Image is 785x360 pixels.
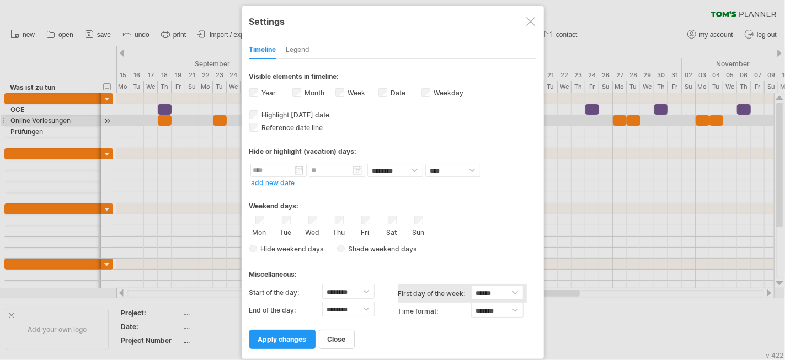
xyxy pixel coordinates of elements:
a: apply changes [249,330,316,349]
div: Miscellaneous: [249,260,536,281]
div: Weekend days: [249,191,536,213]
label: Weekday [432,89,464,97]
span: apply changes [258,335,307,343]
div: Legend [286,41,310,59]
a: close [319,330,355,349]
label: Sun [412,226,425,237]
div: Hide or highlight (vacation) days: [249,147,536,155]
label: Week [346,89,366,97]
span: Reference date line [260,123,323,132]
span: close [328,335,346,343]
div: Visible elements in timeline: [249,72,536,84]
label: Time format: [398,303,471,320]
div: Timeline [249,41,276,59]
label: End of the day: [249,302,322,319]
label: Sat [385,226,399,237]
label: Month [303,89,325,97]
div: Settings [249,11,536,31]
label: Year [260,89,276,97]
label: Start of the day: [249,284,322,302]
label: Thu [332,226,346,237]
span: Highlight [DATE] date [260,111,330,119]
label: Wed [306,226,319,237]
label: Date [389,89,406,97]
label: Fri [359,226,372,237]
a: add new date [252,179,295,187]
span: Hide weekend days [257,245,324,253]
label: Mon [253,226,266,237]
label: Tue [279,226,293,237]
label: first day of the week: [398,285,471,303]
span: Shade weekend days [345,245,417,253]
